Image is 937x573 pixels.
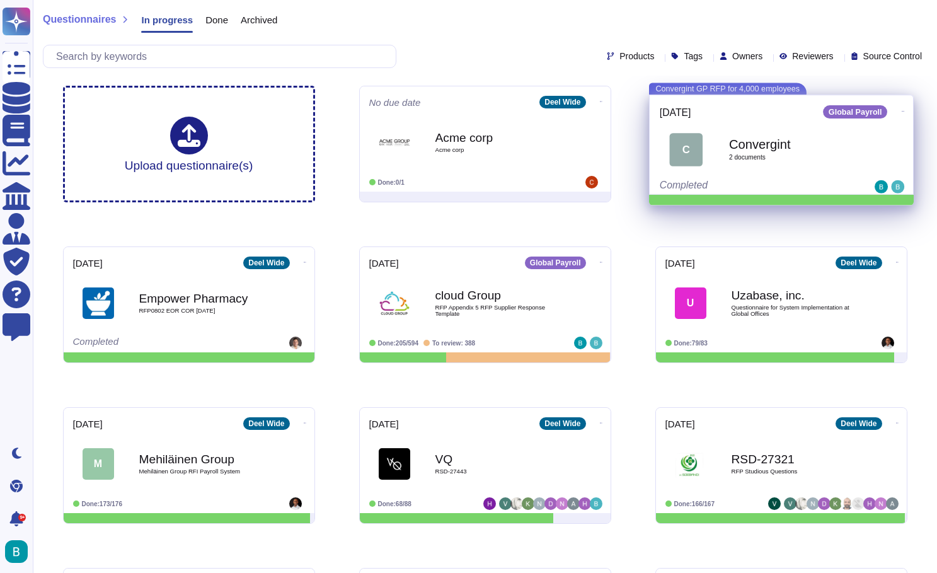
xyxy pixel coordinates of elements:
div: Completed [73,337,227,349]
span: Done: 166/167 [674,501,715,507]
img: user [852,497,865,510]
input: Search by keywords [50,45,396,67]
b: Uzabase, inc. [732,289,858,301]
img: Logo [379,448,410,480]
b: Mehiläinen Group [139,453,265,465]
div: Deel Wide [539,417,585,430]
span: RFP0802 EOR COR [DATE] [139,308,265,314]
span: Acme corp [435,147,561,153]
b: Acme corp [435,132,561,144]
span: Completed [659,180,707,191]
span: Questionnaires [43,14,116,25]
div: M [83,448,114,480]
button: user [3,538,37,565]
div: 9+ [18,514,26,521]
img: user [875,180,888,194]
div: U [675,287,706,319]
span: In progress [141,15,193,25]
img: user [829,497,842,510]
span: Reviewers [792,52,833,61]
span: Done [205,15,228,25]
div: Global Payroll [823,105,887,119]
span: Done: 0/1 [378,179,405,186]
img: user [544,497,557,510]
img: user [882,337,894,349]
span: Archived [241,15,277,25]
img: user [795,497,808,510]
span: Done: 68/88 [378,501,411,507]
span: No due date [369,98,421,107]
img: user [556,497,568,510]
span: Owners [732,52,762,61]
span: [DATE] [369,419,399,429]
b: VQ [435,453,561,465]
span: Source Control [863,52,922,61]
img: user [807,497,819,510]
b: RSD-27321 [732,453,858,465]
img: user [289,497,302,510]
img: user [567,497,580,510]
img: user [768,497,781,510]
img: user [863,497,876,510]
img: Logo [675,448,706,480]
span: Tags [684,52,703,61]
img: user [510,497,523,510]
div: Deel Wide [836,257,882,269]
span: [DATE] [369,258,399,268]
img: user [578,497,591,510]
div: Deel Wide [243,417,289,430]
div: Upload questionnaire(s) [125,117,253,171]
img: user [590,497,602,510]
div: Global Payroll [525,257,586,269]
img: user [5,540,28,563]
span: RFP Appendix 5 RFP Supplier Response Template [435,304,561,316]
span: [DATE] [665,419,695,429]
img: Logo [83,287,114,319]
img: user [886,497,899,510]
img: user [891,180,904,194]
img: Logo [379,127,410,158]
span: [DATE] [73,419,103,429]
b: Empower Pharmacy [139,292,265,304]
b: Convergint [729,138,861,151]
img: Logo [379,287,410,319]
span: Products [619,52,654,61]
span: Done: 79/83 [674,340,708,347]
span: 2 document s [729,154,861,161]
img: user [784,497,796,510]
span: Mehiläinen Group RFI Payroll System [139,468,265,475]
img: user [289,337,302,349]
span: [DATE] [73,258,103,268]
img: user [574,337,587,349]
span: Done: 173/176 [82,501,123,507]
div: Deel Wide [836,417,882,430]
img: user [533,497,546,510]
img: user [522,497,534,510]
img: user [818,497,831,510]
span: To review: 388 [432,340,475,347]
span: [DATE] [665,258,695,268]
div: Deel Wide [539,96,585,108]
span: RSD-27443 [435,468,561,475]
span: Questionnaire for System Implementation at Global Offices [732,304,858,316]
span: Done: 205/594 [378,340,419,347]
div: C [669,133,703,166]
img: user [483,497,496,510]
img: user [841,497,853,510]
div: Deel Wide [243,257,289,269]
span: [DATE] [659,107,691,117]
img: user [875,497,887,510]
img: user [499,497,512,510]
img: user [585,176,598,188]
b: cloud Group [435,289,561,301]
img: user [590,337,602,349]
span: RFP Studious Questions [732,468,858,475]
span: Convergint GP RFP for 4,000 employees [649,83,807,95]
